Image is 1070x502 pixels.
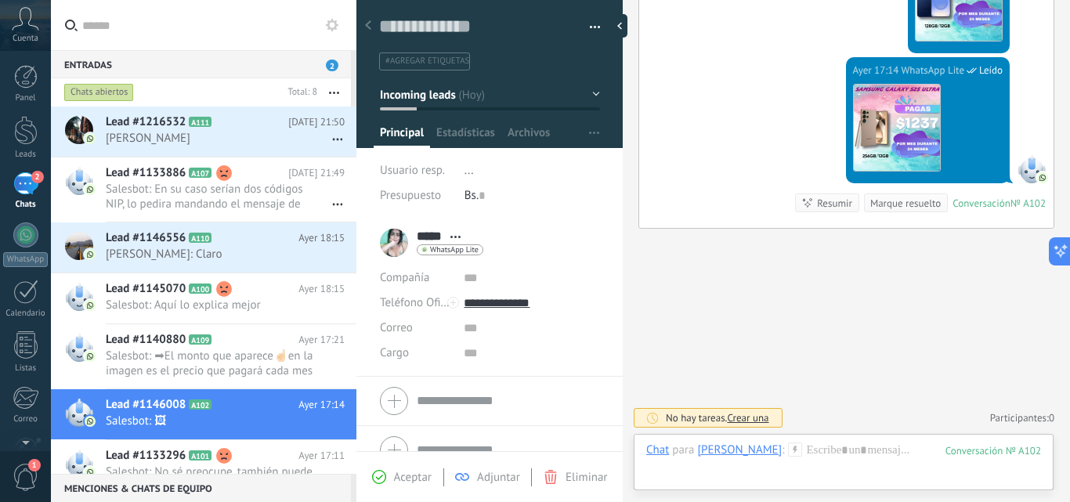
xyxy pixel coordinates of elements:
[106,230,186,246] span: Lead #1146556
[1018,155,1046,183] span: WhatsApp Lite
[106,247,315,262] span: [PERSON_NAME]: Claro
[28,459,41,471] span: 1
[380,347,409,359] span: Cargo
[106,397,186,413] span: Lead #1146008
[288,114,345,130] span: [DATE] 21:50
[380,163,445,178] span: Usuario resp.
[326,60,338,71] span: 2
[853,63,902,78] div: Ayer 17:14
[106,182,315,211] span: Salesbot: En su caso serían dos códigos NIP, lo pedira mandando el mensaje de cada uno de los núm...
[106,464,315,494] span: Salesbot: No sé preocupe, también puede realizar el trámite con el pasaporte
[106,281,186,297] span: Lead #1145070
[945,444,1041,457] div: 102
[782,442,784,458] span: :
[465,183,600,208] div: Bs.
[385,56,469,67] span: #agregar etiquetas
[189,168,211,178] span: A107
[64,83,134,102] div: Chats abiertos
[51,222,356,273] a: Lead #1146556 A110 Ayer 18:15 [PERSON_NAME]: Claro
[282,85,317,100] div: Total: 8
[430,246,479,254] span: WhatsApp Lite
[189,233,211,243] span: A110
[85,351,96,362] img: com.amocrm.amocrmwa.svg
[3,309,49,319] div: Calendario
[3,93,49,103] div: Panel
[85,300,96,311] img: com.amocrm.amocrmwa.svg
[727,411,768,424] span: Crear una
[51,389,356,439] a: Lead #1146008 A102 Ayer 17:14 Salesbot: 🖼
[31,171,44,183] span: 2
[85,184,96,195] img: com.amocrm.amocrmwa.svg
[106,414,315,428] span: Salesbot: 🖼
[380,341,452,366] div: Cargo
[953,197,1010,210] div: Conversación
[436,125,495,148] span: Estadísticas
[477,470,520,485] span: Adjuntar
[106,298,315,312] span: Salesbot: Aquí lo explica mejor
[51,50,351,78] div: Entradas
[106,131,315,146] span: [PERSON_NAME]
[51,474,351,502] div: Menciones & Chats de equipo
[666,411,769,424] div: No hay tareas.
[566,470,607,485] span: Eliminar
[298,281,345,297] span: Ayer 18:15
[106,165,186,181] span: Lead #1133886
[380,265,452,291] div: Compañía
[380,291,452,316] button: Teléfono Oficina
[85,249,96,260] img: com.amocrm.amocrmwa.svg
[817,196,852,211] div: Resumir
[3,414,49,424] div: Correo
[189,399,211,410] span: A102
[85,133,96,144] img: com.amocrm.amocrmwa.svg
[298,397,345,413] span: Ayer 17:14
[3,200,49,210] div: Chats
[298,332,345,348] span: Ayer 17:21
[380,188,441,203] span: Presupuesto
[380,295,461,310] span: Teléfono Oficina
[465,163,474,178] span: ...
[106,349,315,378] span: Salesbot: ➡El monto que aparece☝🏻en la imagen es el precio que pagará cada mes por el equipo en u...
[612,14,627,38] div: Ocultar
[870,196,941,211] div: Marque resuelto
[979,63,1003,78] span: Leído
[508,125,550,148] span: Archivos
[854,85,940,171] img: 6a63f11c-8e81-41ae-bff4-753ca25fa8f6
[106,114,186,130] span: Lead #1216532
[3,363,49,374] div: Listas
[189,117,211,127] span: A111
[106,332,186,348] span: Lead #1140880
[51,324,356,388] a: Lead #1140880 A109 Ayer 17:21 Salesbot: ➡El monto que aparece☝🏻en la imagen es el precio que paga...
[51,273,356,323] a: Lead #1145070 A100 Ayer 18:15 Salesbot: Aquí lo explica mejor
[1010,197,1046,210] div: № A102
[85,467,96,478] img: com.amocrm.amocrmwa.svg
[697,442,782,457] div: Eliza
[394,470,432,485] span: Aceptar
[902,63,964,78] span: WhatsApp Lite
[380,316,413,341] button: Correo
[51,107,356,157] a: Lead #1216532 A111 [DATE] 21:50 [PERSON_NAME]
[298,448,345,464] span: Ayer 17:11
[13,34,38,44] span: Cuenta
[3,252,48,267] div: WhatsApp
[990,411,1054,424] a: Participantes:0
[106,448,186,464] span: Lead #1133296
[380,320,413,335] span: Correo
[380,158,453,183] div: Usuario resp.
[298,230,345,246] span: Ayer 18:15
[380,183,453,208] div: Presupuesto
[672,442,694,458] span: para
[189,334,211,345] span: A109
[1037,172,1048,183] img: com.amocrm.amocrmwa.svg
[189,450,211,460] span: A101
[380,125,424,148] span: Principal
[1049,411,1054,424] span: 0
[51,157,356,222] a: Lead #1133886 A107 [DATE] 21:49 Salesbot: En su caso serían dos códigos NIP, lo pedira mandando e...
[189,284,211,294] span: A100
[85,416,96,427] img: com.amocrm.amocrmwa.svg
[3,150,49,160] div: Leads
[288,165,345,181] span: [DATE] 21:49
